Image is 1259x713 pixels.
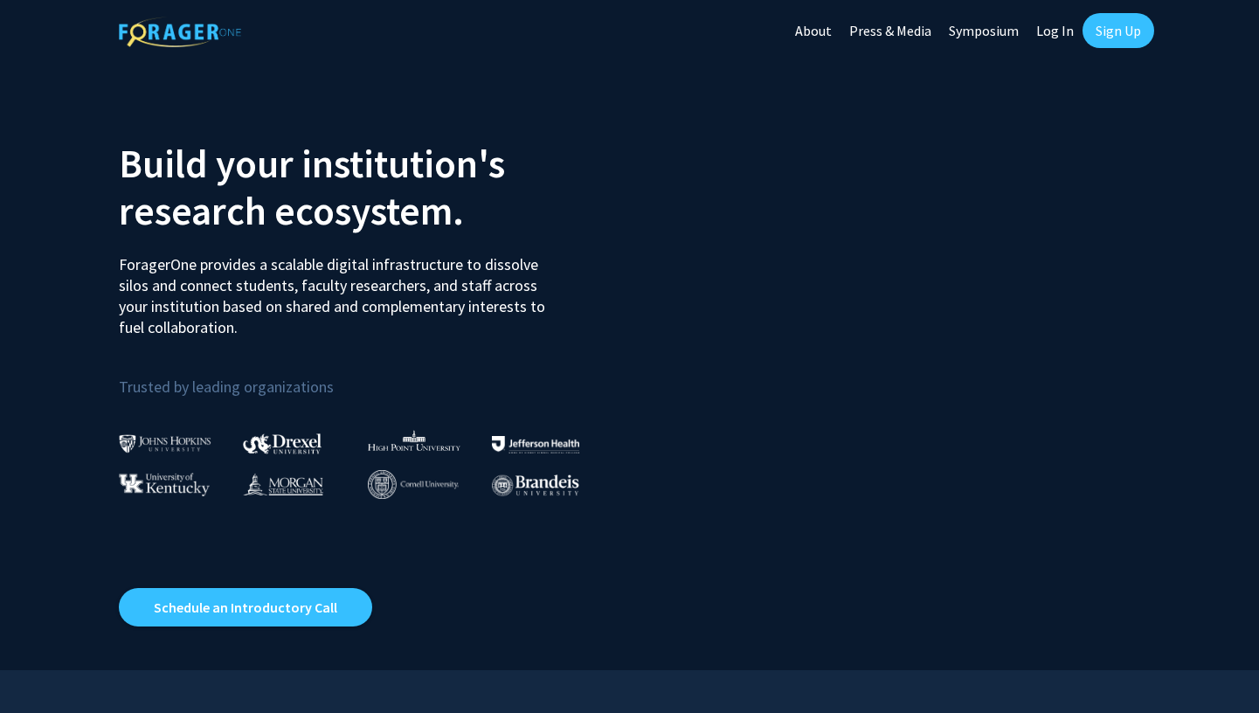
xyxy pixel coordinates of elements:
[492,436,579,453] img: Thomas Jefferson University
[243,433,322,453] img: Drexel University
[119,588,372,626] a: Opens in a new tab
[368,470,459,499] img: Cornell University
[368,430,460,451] img: High Point University
[119,352,617,400] p: Trusted by leading organizations
[492,474,579,496] img: Brandeis University
[119,434,211,453] img: Johns Hopkins University
[119,473,210,496] img: University of Kentucky
[1083,13,1154,48] a: Sign Up
[119,17,241,47] img: ForagerOne Logo
[119,140,617,234] h2: Build your institution's research ecosystem.
[119,241,557,338] p: ForagerOne provides a scalable digital infrastructure to dissolve silos and connect students, fac...
[243,473,323,495] img: Morgan State University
